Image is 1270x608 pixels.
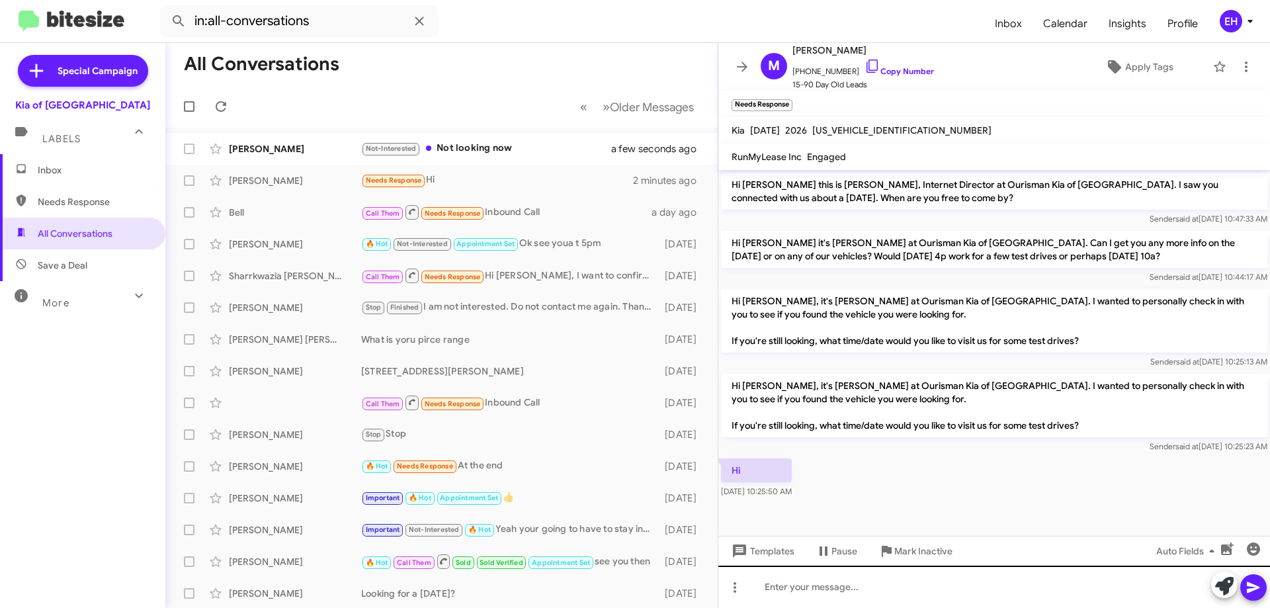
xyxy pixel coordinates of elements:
[1156,539,1220,563] span: Auto Fields
[361,522,658,537] div: Yeah your going to have to stay in car longer then. You wont be able to lower your payment going ...
[807,151,846,163] span: Engaged
[805,539,868,563] button: Pause
[658,428,707,441] div: [DATE]
[366,400,400,408] span: Call Them
[366,462,388,470] span: 🔥 Hot
[397,558,431,567] span: Call Them
[580,99,587,115] span: «
[785,124,807,136] span: 2026
[1071,55,1206,79] button: Apply Tags
[361,141,628,156] div: Not looking now
[361,204,652,220] div: Inbound Call
[184,54,339,75] h1: All Conversations
[456,558,471,567] span: Sold
[750,124,780,136] span: [DATE]
[1033,5,1098,43] span: Calendar
[229,301,361,314] div: [PERSON_NAME]
[652,206,707,219] div: a day ago
[658,492,707,505] div: [DATE]
[42,133,81,145] span: Labels
[1150,272,1267,282] span: Sender [DATE] 10:44:17 AM
[361,300,658,315] div: I am not interested. Do not contact me again. Thank you.
[229,492,361,505] div: [PERSON_NAME]
[456,239,515,248] span: Appointment Set
[658,365,707,378] div: [DATE]
[390,303,419,312] span: Finished
[721,289,1267,353] p: Hi [PERSON_NAME], it's [PERSON_NAME] at Ourisman Kia of [GEOGRAPHIC_DATA]. I wanted to personally...
[633,174,707,187] div: 2 minutes ago
[658,587,707,600] div: [DATE]
[229,523,361,537] div: [PERSON_NAME]
[732,99,792,111] small: Needs Response
[361,236,658,251] div: Ok see youa t 5pm
[532,558,590,567] span: Appointment Set
[229,174,361,187] div: [PERSON_NAME]
[366,494,400,502] span: Important
[366,176,422,185] span: Needs Response
[38,163,150,177] span: Inbox
[812,124,992,136] span: [US_VEHICLE_IDENTIFICATION_NUMBER]
[361,394,658,411] div: Inbound Call
[366,239,388,248] span: 🔥 Hot
[658,460,707,473] div: [DATE]
[397,239,448,248] span: Not-Interested
[1208,10,1255,32] button: EH
[229,365,361,378] div: [PERSON_NAME]
[361,427,658,442] div: Stop
[1098,5,1157,43] a: Insights
[732,151,802,163] span: RunMyLease Inc
[366,430,382,439] span: Stop
[361,490,658,505] div: 👍
[1157,5,1208,43] a: Profile
[366,209,400,218] span: Call Them
[229,428,361,441] div: [PERSON_NAME]
[1176,357,1199,367] span: said at
[42,297,69,309] span: More
[984,5,1033,43] a: Inbox
[894,539,952,563] span: Mark Inactive
[792,42,934,58] span: [PERSON_NAME]
[425,273,481,281] span: Needs Response
[425,209,481,218] span: Needs Response
[229,587,361,600] div: [PERSON_NAME]
[229,555,361,568] div: [PERSON_NAME]
[573,93,702,120] nav: Page navigation example
[361,333,658,346] div: What is yoru pirce range
[1175,441,1199,451] span: said at
[1175,272,1199,282] span: said at
[732,124,745,136] span: Kia
[831,539,857,563] span: Pause
[229,333,361,346] div: [PERSON_NAME] [PERSON_NAME]
[361,365,658,378] div: [STREET_ADDRESS][PERSON_NAME]
[1146,539,1230,563] button: Auto Fields
[595,93,702,120] button: Next
[468,525,491,534] span: 🔥 Hot
[229,142,361,155] div: [PERSON_NAME]
[361,587,658,600] div: Looking for a [DATE]?
[409,525,460,534] span: Not-Interested
[658,238,707,251] div: [DATE]
[38,195,150,208] span: Needs Response
[658,555,707,568] div: [DATE]
[658,523,707,537] div: [DATE]
[160,5,438,37] input: Search
[366,273,400,281] span: Call Them
[409,494,431,502] span: 🔥 Hot
[721,374,1267,437] p: Hi [PERSON_NAME], it's [PERSON_NAME] at Ourisman Kia of [GEOGRAPHIC_DATA]. I wanted to personally...
[603,99,610,115] span: »
[658,301,707,314] div: [DATE]
[768,56,780,77] span: M
[658,269,707,282] div: [DATE]
[361,553,658,570] div: see you then
[1220,10,1242,32] div: EH
[18,55,148,87] a: Special Campaign
[480,558,523,567] span: Sold Verified
[366,558,388,567] span: 🔥 Hot
[868,539,963,563] button: Mark Inactive
[721,173,1267,210] p: Hi [PERSON_NAME] this is [PERSON_NAME], Internet Director at Ourisman Kia of [GEOGRAPHIC_DATA]. I...
[15,99,150,112] div: Kia of [GEOGRAPHIC_DATA]
[229,460,361,473] div: [PERSON_NAME]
